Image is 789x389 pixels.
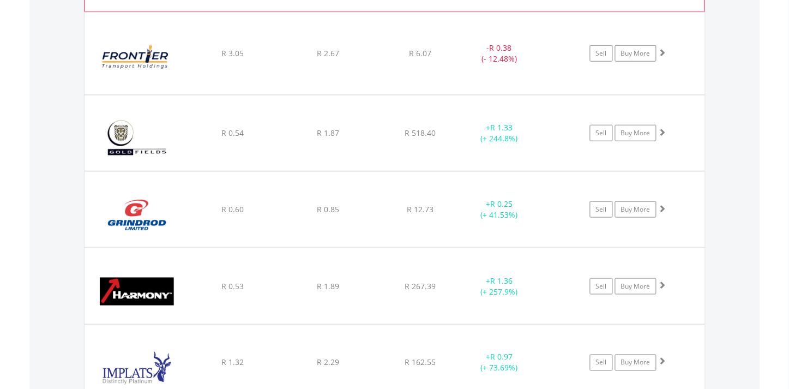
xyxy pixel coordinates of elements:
a: Buy More [615,278,657,295]
a: Buy More [615,201,657,218]
span: R 2.67 [317,48,339,58]
span: R 0.97 [490,352,513,362]
a: Buy More [615,355,657,371]
span: R 6.07 [409,48,432,58]
a: Buy More [615,45,657,62]
span: R 518.40 [405,128,436,138]
span: R 1.87 [317,128,339,138]
span: R 12.73 [407,204,434,214]
div: + (+ 73.69%) [459,352,541,374]
span: R 3.05 [221,48,244,58]
span: R 1.36 [490,276,513,286]
div: + (+ 244.8%) [459,122,541,144]
a: Buy More [615,125,657,141]
div: + (+ 41.53%) [459,199,541,220]
span: R 0.54 [221,128,244,138]
a: Sell [590,201,613,218]
span: R 0.38 [490,43,512,53]
span: R 1.33 [490,122,513,133]
img: EQU.ZA.HAR.png [90,262,184,321]
span: R 1.89 [317,281,339,291]
a: Sell [590,45,613,62]
span: R 162.55 [405,357,436,368]
a: Sell [590,125,613,141]
span: R 0.60 [221,204,244,214]
div: + (+ 257.9%) [459,276,541,297]
img: EQU.ZA.GND.png [90,185,184,244]
img: EQU.ZA.GFI.png [90,109,184,168]
span: R 0.85 [317,204,339,214]
span: R 2.29 [317,357,339,368]
span: R 0.53 [221,281,244,291]
span: R 0.25 [490,199,513,209]
span: R 1.32 [221,357,244,368]
a: Sell [590,355,613,371]
img: EQU.ZA.FTH.png [90,26,184,92]
div: - (- 12.48%) [459,43,541,64]
span: R 267.39 [405,281,436,291]
a: Sell [590,278,613,295]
